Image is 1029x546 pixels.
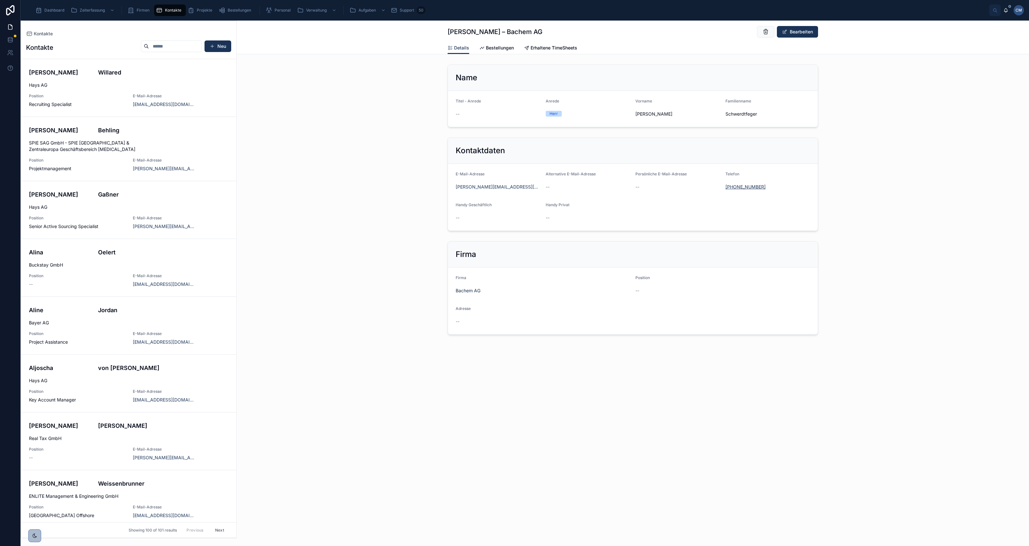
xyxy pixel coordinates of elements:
h4: von [PERSON_NAME] [98,364,229,372]
span: Dashboard [44,8,64,13]
button: Next [211,525,229,535]
a: [EMAIL_ADDRESS][DOMAIN_NAME] [133,101,194,108]
span: Position [29,447,125,452]
button: Bearbeiten [777,26,818,38]
span: [PERSON_NAME] [635,111,720,117]
span: E-Mail-Adresse [133,273,194,278]
a: Kontakte [154,4,186,16]
h4: Jordan [98,306,229,314]
span: Persönliche E-Mail-Adresse [635,172,687,176]
span: Handy Privat [546,202,569,207]
span: Details [454,45,469,51]
div: Herr [550,111,558,117]
span: E-Mail-Adresse [133,447,194,452]
a: Zeiterfassung [69,4,118,16]
span: Recruiting Specialist [29,101,125,108]
a: [EMAIL_ADDRESS][DOMAIN_NAME] [133,397,194,403]
h4: [PERSON_NAME] [98,421,229,430]
span: Projektmanagement [29,165,125,172]
a: Dashboard [33,4,69,16]
a: Bestellungen [217,4,256,16]
h4: [PERSON_NAME] [29,68,90,77]
span: Position [29,331,125,336]
a: Details [448,42,469,54]
span: Erhaltene TimeSheets [531,45,577,51]
span: Bayer AG [29,320,229,326]
span: -- [456,318,460,325]
span: ENLITE Management & Engineering GmbH [29,493,229,499]
a: [PERSON_NAME][EMAIL_ADDRESS][DOMAIN_NAME] [133,454,194,461]
span: Zeiterfassung [80,8,105,13]
span: E-Mail-Adresse [456,172,485,176]
span: Firmen [137,8,150,13]
h4: Willared [98,68,229,77]
h4: Gaßner [98,190,229,199]
h4: Aljoscha [29,364,90,372]
h2: Kontaktdaten [456,145,505,156]
span: -- [546,184,550,190]
a: [EMAIL_ADDRESS][DOMAIN_NAME] [133,512,194,519]
h4: Aline [29,306,90,314]
span: Key Account Manager [29,397,125,403]
a: [PERSON_NAME][EMAIL_ADDRESS][DOMAIN_NAME] [456,184,541,190]
span: Projekte [197,8,212,13]
a: [PERSON_NAME]WillaredHays AGPositionRecruiting SpecialistE-Mail-Adresse[EMAIL_ADDRESS][DOMAIN_NAME] [21,59,236,117]
span: E-Mail-Adresse [133,389,194,394]
a: Bachem AG [456,287,480,294]
button: Neu [205,40,231,52]
a: Projekte [186,4,217,16]
span: Hays AG [29,204,229,210]
span: Kontakte [165,8,181,13]
a: AlinaOelertBuckstay GmbHPosition--E-Mail-Adresse[EMAIL_ADDRESS][DOMAIN_NAME] [21,239,236,297]
span: Firma [456,275,466,280]
span: Position [29,273,125,278]
h4: [PERSON_NAME] [29,126,90,135]
a: [PERSON_NAME]BehlingSPIE SAG GmbH - SPIE [GEOGRAPHIC_DATA] & Zentraleuropa Geschäftsbereich [MEDI... [21,117,236,181]
span: Adresse [456,306,471,311]
a: [EMAIL_ADDRESS][DOMAIN_NAME] [133,281,194,287]
span: SPIE SAG GmbH - SPIE [GEOGRAPHIC_DATA] & Zentraleuropa Geschäftsbereich [MEDICAL_DATA] [29,140,229,153]
div: scrollable content [31,3,989,17]
span: E-Mail-Adresse [133,505,194,510]
h2: Firma [456,249,476,260]
a: [PHONE_NUMBER] [725,184,766,190]
span: -- [635,287,639,294]
span: E-Mail-Adresse [133,331,194,336]
span: Senior Active Sourcing Specialist [29,223,125,230]
a: [PERSON_NAME][PERSON_NAME]Real Tax GmbHPosition--E-Mail-Adresse[PERSON_NAME][EMAIL_ADDRESS][DOMAI... [21,412,236,470]
a: Personal [264,4,295,16]
span: Familienname [725,99,751,103]
span: Support [400,8,414,13]
span: -- [635,184,639,190]
a: AlineJordanBayer AGPositionProject AssistanceE-Mail-Adresse[EMAIL_ADDRESS][DOMAIN_NAME] [21,297,236,355]
span: E-Mail-Adresse [133,93,194,99]
a: [PERSON_NAME][EMAIL_ADDRESS][DOMAIN_NAME] [133,223,194,230]
span: Vorname [635,99,652,103]
h1: [PERSON_NAME] – Bachem AG [448,27,542,36]
span: Titel - Anrede [456,99,481,103]
span: Kontakte [34,31,53,37]
h2: Name [456,73,477,83]
span: Position [635,275,650,280]
h4: [PERSON_NAME] [29,479,90,488]
span: Aufgaben [359,8,376,13]
h1: Kontakte [26,43,53,52]
a: Support50 [389,4,427,16]
span: Hays AG [29,82,229,88]
span: Position [29,216,125,221]
a: Verwaltung [295,4,340,16]
span: -- [546,215,550,221]
a: Aufgaben [348,4,389,16]
span: Bestellungen [486,45,514,51]
span: -- [456,111,460,117]
span: -- [29,281,33,287]
a: Erhaltene TimeSheets [524,42,577,55]
span: Buckstay GmbH [29,262,229,268]
span: [GEOGRAPHIC_DATA] Offshore [29,512,125,519]
span: CM [1015,8,1022,13]
h4: [PERSON_NAME] [29,421,90,430]
span: -- [456,215,460,221]
span: Anrede [546,99,559,103]
span: Telefon [725,172,739,176]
